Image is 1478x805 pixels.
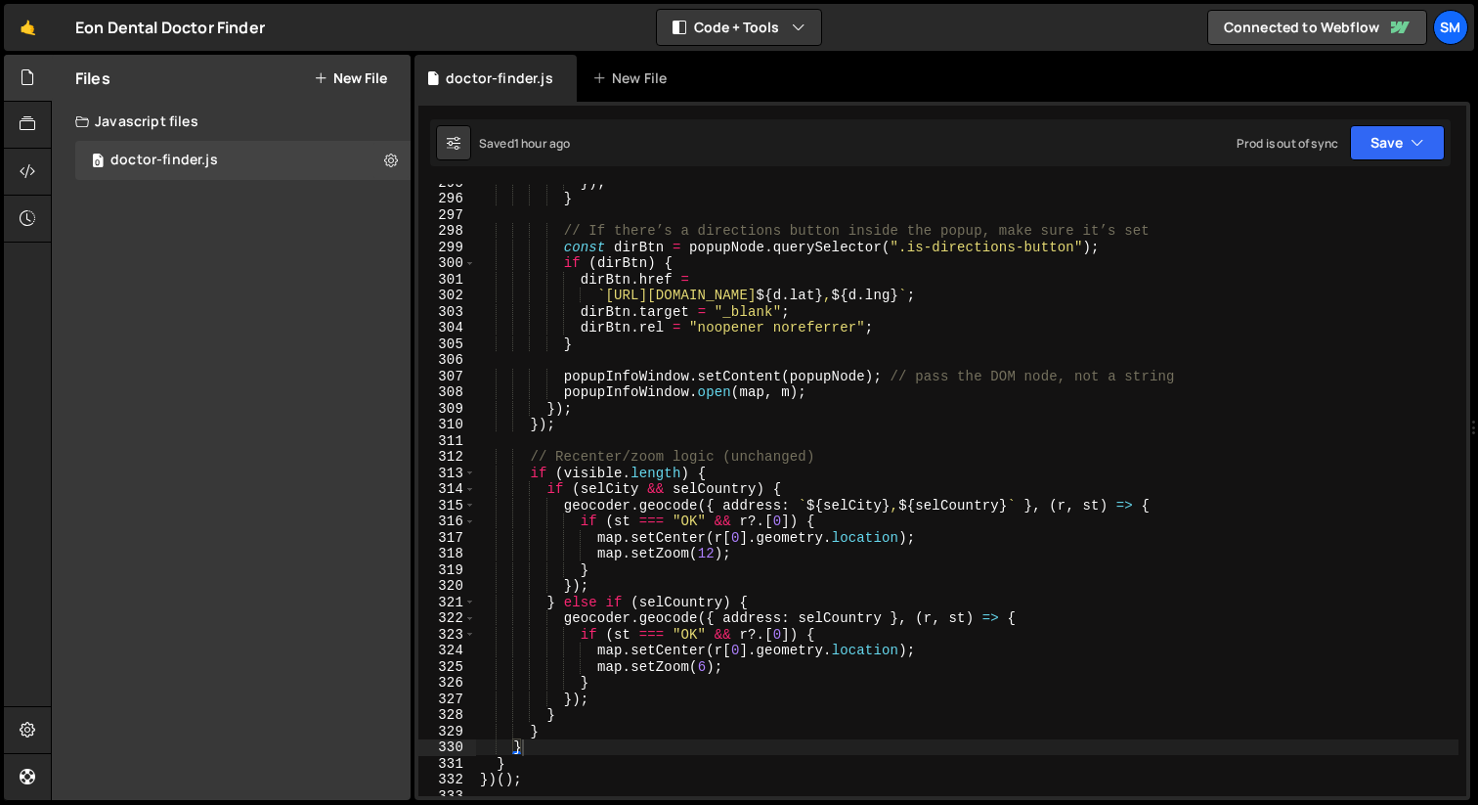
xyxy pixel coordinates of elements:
div: 312 [418,449,476,466]
div: doctor-finder.js [110,152,218,169]
button: New File [314,70,387,86]
div: doctor-finder.js [446,68,553,88]
span: 0 [92,155,104,170]
div: 323 [418,627,476,644]
a: Connected to Webflow [1207,10,1427,45]
div: 317 [418,530,476,547]
div: Saved [479,135,570,152]
div: 325 [418,659,476,676]
div: 305 [418,336,476,353]
div: 300 [418,255,476,272]
div: 326 [418,675,476,692]
div: 299 [418,240,476,256]
div: 324 [418,643,476,659]
div: Javascript files [52,102,411,141]
div: 314 [418,481,476,498]
div: 304 [418,320,476,336]
div: 328 [418,707,476,724]
div: 319 [418,562,476,579]
div: 316 [418,514,476,530]
div: 329 [418,724,476,740]
div: 308 [418,384,476,401]
div: 320 [418,578,476,595]
div: 302 [418,288,476,304]
button: Code + Tools [657,10,821,45]
div: 313 [418,466,476,482]
div: 331 [418,756,476,773]
div: 309 [418,401,476,418]
a: Sm [1433,10,1468,45]
div: Eon Dental Doctor Finder [75,16,265,39]
div: 296 [418,191,476,207]
div: 301 [418,272,476,289]
div: 327 [418,692,476,708]
div: 307 [418,369,476,385]
div: 322 [418,610,476,627]
div: 16556/44997.js [75,141,411,180]
div: 332 [418,772,476,788]
div: Prod is out of sync [1237,135,1338,152]
div: 310 [418,417,476,433]
div: 303 [418,304,476,321]
a: 🤙 [4,4,52,51]
div: 306 [418,352,476,369]
div: 298 [418,223,476,240]
div: 315 [418,498,476,514]
div: New File [592,68,674,88]
div: 333 [418,788,476,805]
button: Save [1350,125,1445,160]
div: 297 [418,207,476,224]
div: 318 [418,546,476,562]
h2: Files [75,67,110,89]
div: 1 hour ago [514,135,571,152]
div: 311 [418,433,476,450]
div: 321 [418,595,476,611]
div: 330 [418,739,476,756]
